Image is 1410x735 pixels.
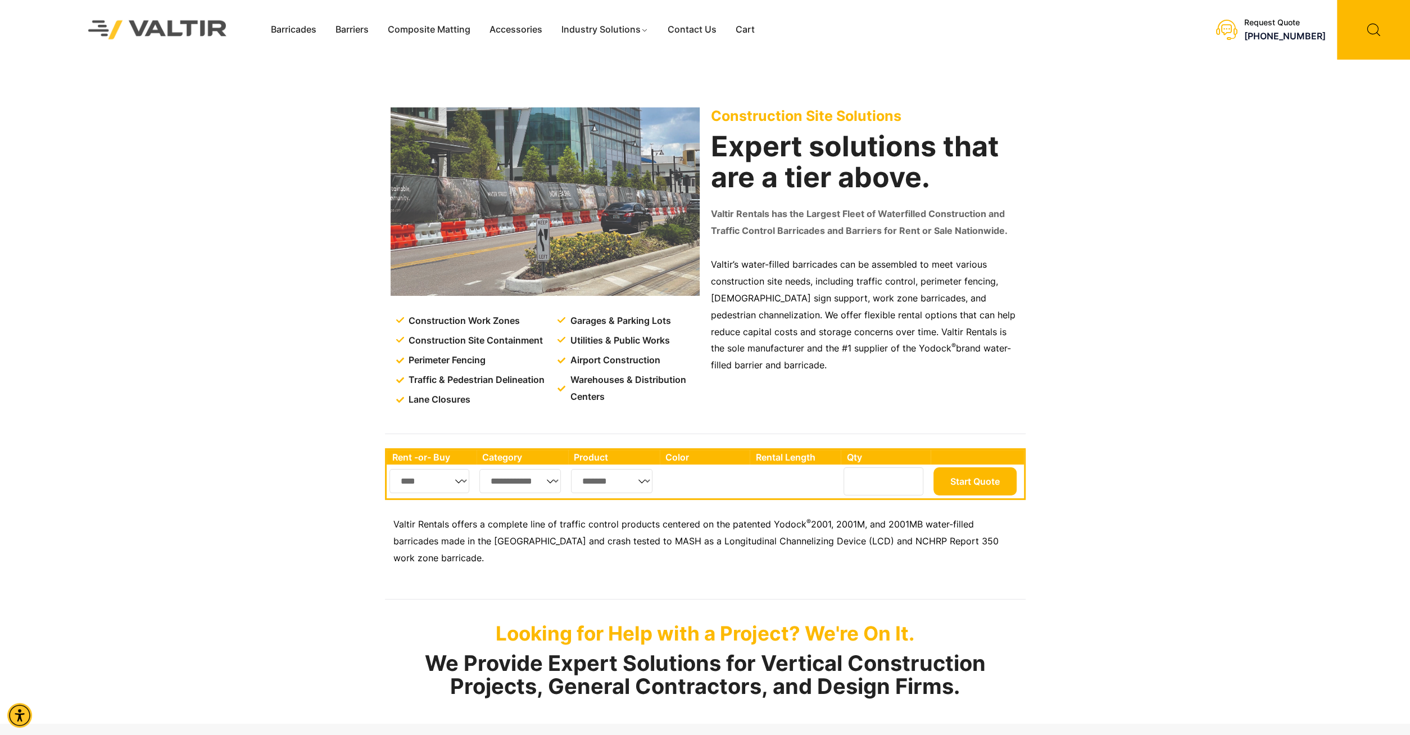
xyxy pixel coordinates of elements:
a: Contact Us [658,21,726,38]
select: Single select [389,469,470,493]
span: Warehouses & Distribution Centers [568,372,702,405]
a: Barricades [261,21,326,38]
img: Valtir Rentals [74,6,242,53]
a: Composite Matting [378,21,480,38]
th: Rental Length [750,450,841,465]
span: Airport Construction [568,352,660,369]
sup: ® [806,517,811,526]
th: Color [660,450,750,465]
p: Valtir’s water-filled barricades can be assembled to meet various construction site needs, includ... [711,256,1020,374]
span: Traffic & Pedestrian Delineation [406,372,545,389]
a: call (888) 496-3625 [1244,30,1326,42]
span: Valtir Rentals offers a complete line of traffic control products centered on the patented Yodock [393,518,806,530]
h2: We Provide Expert Solutions for Vertical Construction Projects, General Contractors, and Design F... [385,652,1026,699]
img: Construction Site Solutions [391,107,700,296]
input: Number [844,467,923,495]
a: Industry Solutions [552,21,658,38]
span: Utilities & Public Works [568,332,670,349]
th: Category [477,450,569,465]
sup: ® [951,341,956,350]
select: Single select [571,469,652,493]
div: Accessibility Menu [7,703,32,728]
th: Rent -or- Buy [387,450,477,465]
span: Construction Work Zones [406,313,520,330]
th: Qty [841,450,930,465]
span: Perimeter Fencing [406,352,486,369]
button: Start Quote [933,467,1017,495]
span: Lane Closures [406,391,470,408]
div: Request Quote [1244,18,1326,28]
span: Garages & Parking Lots [568,313,671,330]
p: Valtir Rentals has the Largest Fleet of Waterfilled Construction and Traffic Control Barricades a... [711,206,1020,240]
a: Barriers [326,21,378,38]
span: 2001, 2001M, and 2001MB water-filled barricades made in the [GEOGRAPHIC_DATA] and crash tested to... [393,518,999,563]
th: Product [568,450,660,465]
a: Cart [726,21,764,38]
span: Construction Site Containment [406,332,543,349]
a: Accessories [480,21,552,38]
select: Single select [479,469,561,493]
h2: Expert solutions that are a tier above. [711,131,1020,193]
p: Looking for Help with a Project? We're On It. [385,621,1026,645]
p: Construction Site Solutions [711,107,1020,124]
